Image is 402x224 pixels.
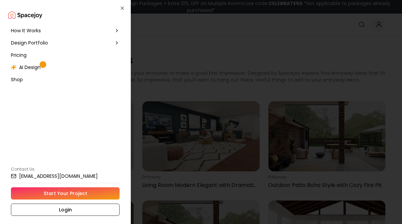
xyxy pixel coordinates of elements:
[11,76,23,83] span: Shop
[11,173,120,179] a: [EMAIL_ADDRESS][DOMAIN_NAME]
[11,27,41,34] span: How It Works
[19,64,41,71] span: AI Design
[11,167,120,172] p: Contact Us:
[8,8,42,22] a: Spacejoy
[11,204,120,216] a: Login
[11,39,48,46] span: Design Portfolio
[11,52,27,58] span: Pricing
[11,187,120,200] a: Start Your Project
[8,8,42,22] img: Spacejoy Logo
[19,174,98,178] small: [EMAIL_ADDRESS][DOMAIN_NAME]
